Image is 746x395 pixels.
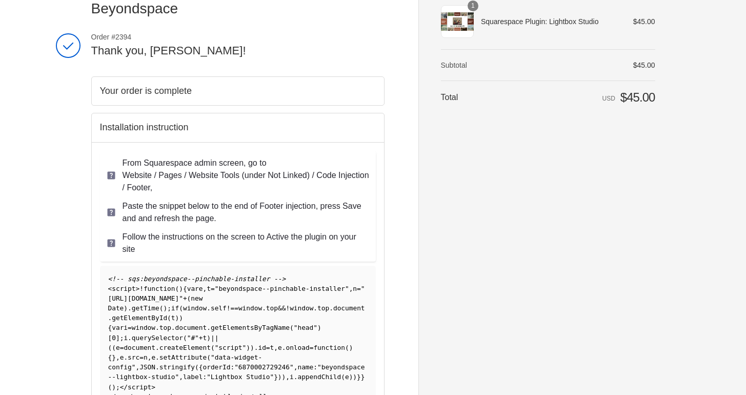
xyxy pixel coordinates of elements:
span: . [313,304,317,312]
span: "6870002729246" [234,363,294,371]
span: t [203,334,207,342]
span: = [266,344,270,351]
span: ) [112,383,116,391]
p: Paste the snippet below to the end of Footer injection, press Save and and refresh the page. [123,200,370,225]
span: querySelector [132,334,183,342]
span: . [294,373,298,381]
span: Beyondspace [91,1,178,16]
span: , [148,353,152,361]
span: . [207,304,211,312]
span: top [266,304,278,312]
span: ) [278,373,282,381]
span: i [290,373,294,381]
span: script [128,383,151,391]
span: Date [108,304,124,312]
span: "head" [294,324,317,331]
span: { [199,363,203,371]
span: top [317,304,329,312]
th: Subtotal [441,61,504,70]
span: , [286,373,290,381]
span: ) [317,324,321,331]
span: ) [179,285,183,292]
span: ( [179,304,183,312]
span: "script" [215,344,247,351]
span: . [155,353,159,361]
span: stringify [159,363,195,371]
span: { [183,285,187,292]
span: , [135,363,139,371]
span: ) [353,373,357,381]
span: ( [341,373,345,381]
span: , [116,353,120,361]
span: ) [179,314,183,322]
span: . [254,344,258,351]
span: ) [175,314,179,322]
span: label [183,373,203,381]
span: $45.00 [620,90,655,104]
span: self [211,304,227,312]
span: script [112,285,135,292]
span: "beyondspace--pinchable-installer" [215,285,349,292]
span: Order #2394 [91,32,385,42]
span: t [207,285,211,292]
span: , [179,373,183,381]
p: Follow the instructions on the screen to Active the plugin on your site [123,231,370,255]
span: document [124,344,155,351]
span: if [171,304,179,312]
span: , [294,363,298,371]
span: , [274,344,278,351]
span: createElement [159,344,211,351]
span: setAttribute [159,353,207,361]
span: getElementById [112,314,167,322]
span: + [199,334,203,342]
span: ! [286,304,290,312]
span: window [290,304,313,312]
span: e [199,285,203,292]
span: ) [207,334,211,342]
span: ( [175,285,179,292]
span: . [282,344,286,351]
span: || [211,334,218,342]
span: n [353,285,357,292]
span: { [108,353,112,361]
span: . [108,314,112,322]
span: } [357,373,361,381]
span: ( [108,383,112,391]
span: . [128,304,132,312]
span: + [183,294,187,302]
span: ] [116,334,120,342]
span: . [124,353,128,361]
span: . [155,324,159,331]
span: , [349,285,353,292]
span: Squarespace Plugin: Lightbox Studio [481,17,619,26]
span: . [329,304,333,312]
span: . [171,324,175,331]
span: ) [349,373,353,381]
p: From Squarespace admin screen, go to Website / Pages / Website Tools (under Not Linked) / Code In... [123,157,370,194]
span: e [345,373,349,381]
span: orderId [203,363,230,371]
span: <!-- sqs:beyondspace--pinchable-installer --> [108,275,286,283]
h2: Installation instruction [100,122,376,133]
span: ( [167,314,171,322]
span: document [333,304,365,312]
span: name [297,363,313,371]
span: { [108,324,112,331]
span: } [361,373,365,381]
span: window [238,304,262,312]
span: top [159,324,171,331]
span: ( [345,344,349,351]
span: 1 [468,1,478,11]
span: e [278,344,282,351]
span: t [171,314,175,322]
span: src [128,353,139,361]
span: = [357,285,361,292]
span: $45.00 [633,61,655,69]
span: ( [211,344,215,351]
span: = [128,324,132,331]
span: Total [441,93,458,102]
span: e [120,353,124,361]
span: i [124,324,128,331]
span: . [155,344,159,351]
span: function [313,344,345,351]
